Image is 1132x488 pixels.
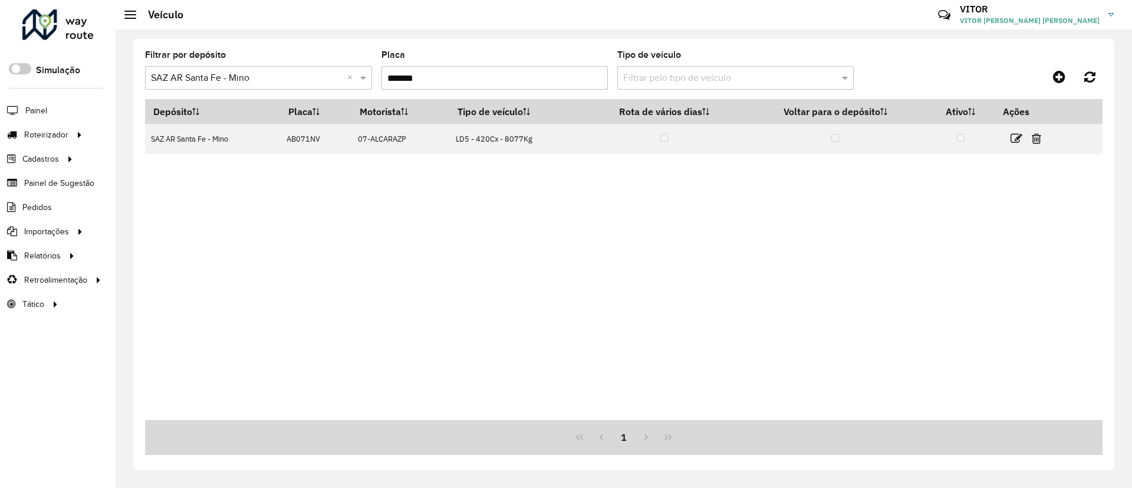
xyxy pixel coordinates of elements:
[24,129,68,141] span: Roteirizador
[960,15,1100,26] span: VITOR [PERSON_NAME] [PERSON_NAME]
[584,99,745,124] th: Rota de vários dias
[617,48,681,62] label: Tipo de veículo
[352,124,449,154] td: 07-ALCARAZP
[22,153,59,165] span: Cadastros
[145,124,280,154] td: SAZ AR Santa Fe - Mino
[932,2,957,28] a: Contato Rápido
[136,8,183,21] h2: Veículo
[1011,130,1022,146] a: Editar
[280,99,352,124] th: Placa
[960,4,1100,15] h3: VITOR
[449,124,584,154] td: LD5 - 420Cx - 8077Kg
[24,274,87,286] span: Retroalimentação
[145,99,280,124] th: Depósito
[22,298,44,310] span: Tático
[24,177,94,189] span: Painel de Sugestão
[613,426,635,448] button: 1
[280,124,352,154] td: AB071NV
[347,71,357,85] span: Clear all
[25,104,47,117] span: Painel
[995,99,1066,124] th: Ações
[145,48,226,62] label: Filtrar por depósito
[381,48,405,62] label: Placa
[24,225,69,238] span: Importações
[449,99,584,124] th: Tipo de veículo
[22,201,52,214] span: Pedidos
[352,99,449,124] th: Motorista
[926,99,995,124] th: Ativo
[36,63,80,77] label: Simulação
[24,250,61,262] span: Relatórios
[1032,130,1041,146] a: Excluir
[745,99,926,124] th: Voltar para o depósito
